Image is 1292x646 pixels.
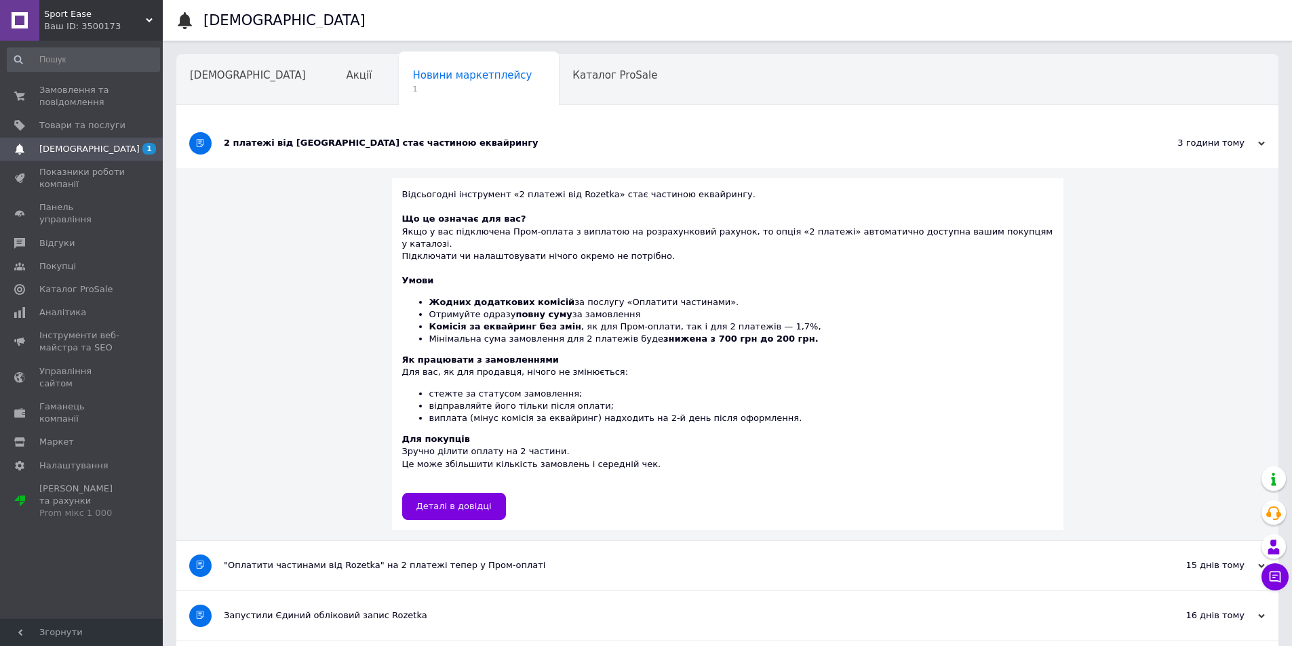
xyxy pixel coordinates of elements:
span: Товари та послуги [39,119,125,132]
div: Запустили Єдиний обліковий запис Rozetka [224,609,1129,622]
li: виплата (мінус комісія за еквайринг) надходить на 2-й день після оформлення. [429,412,1053,424]
span: Інструменти веб-майстра та SEO [39,329,125,354]
span: Гаманець компанії [39,401,125,425]
b: знижена з 700 грн до 200 грн. [663,334,819,344]
li: за послугу «Оплатити частинами». [429,296,1053,308]
span: Маркет [39,436,74,448]
div: 2 платежі від [GEOGRAPHIC_DATA] стає частиною еквайрингу [224,137,1129,149]
span: Деталі в довідці [416,501,492,511]
span: [DEMOGRAPHIC_DATA] [39,143,140,155]
li: Отримуйте одразу за замовлення [429,308,1053,321]
li: , як для Пром-оплати, так і для 2 платежів — 1,7%, [429,321,1053,333]
div: Ваш ID: 3500173 [44,20,163,33]
b: Як працювати з замовленнями [402,355,559,365]
span: Замовлення та повідомлення [39,84,125,108]
div: Якщо у вас підключена Пром-оплата з виплатою на розрахунковий рахунок, то опція «2 платежі» автом... [402,213,1053,262]
div: 16 днів тому [1129,609,1265,622]
div: Відсьогодні інструмент «2 платежі від Rozetka» стає частиною еквайрингу. [402,188,1053,213]
h1: [DEMOGRAPHIC_DATA] [203,12,366,28]
span: Управління сайтом [39,365,125,390]
li: відправляйте його тільки після оплати; [429,400,1053,412]
div: Prom мікс 1 000 [39,507,125,519]
span: [PERSON_NAME] та рахунки [39,483,125,520]
span: Каталог ProSale [572,69,657,81]
button: Чат з покупцем [1261,563,1289,590]
li: Мінімальна сума замовлення для 2 платежів буде [429,333,1053,345]
div: Зручно ділити оплату на 2 частини. Це може збільшити кількість замовлень і середній чек. [402,433,1053,483]
span: Аналітика [39,306,86,319]
span: Панель управління [39,201,125,226]
input: Пошук [7,47,160,72]
b: Для покупців [402,434,470,444]
span: 1 [142,143,156,155]
span: Sport Ease [44,8,146,20]
b: Умови [402,275,434,285]
li: стежте за статусом замовлення; [429,388,1053,400]
div: 3 години тому [1129,137,1265,149]
div: Для вас, як для продавця, нічого не змінюється: [402,354,1053,424]
span: Налаштування [39,460,109,472]
span: Каталог ProSale [39,283,113,296]
div: 15 днів тому [1129,559,1265,571]
b: повну суму [515,309,572,319]
a: Деталі в довідці [402,493,506,520]
span: 1 [412,84,532,94]
span: [DEMOGRAPHIC_DATA] [190,69,306,81]
span: Акції [347,69,372,81]
span: Новини маркетплейсу [412,69,532,81]
span: Покупці [39,260,76,272]
div: "Оплатити частинами від Rozetka" на 2 платежі тепер у Пром-оплаті [224,559,1129,571]
b: Комісія за еквайринг без змін [429,321,582,331]
span: Показники роботи компанії [39,166,125,190]
span: Відгуки [39,237,75,249]
b: Що це означає для вас? [402,214,526,224]
b: Жодних додаткових комісій [429,297,575,307]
